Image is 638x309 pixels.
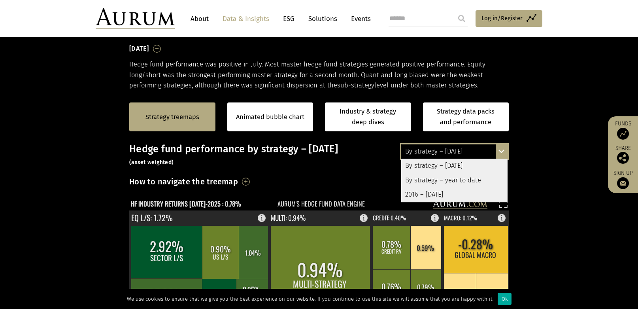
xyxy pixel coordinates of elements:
a: Solutions [304,11,341,26]
small: (asset weighted) [129,159,174,166]
input: Submit [454,11,470,27]
div: Share [612,146,634,164]
p: Hedge fund performance was positive in July. Most master hedge fund strategies generated positive... [129,59,509,91]
img: Aurum [96,8,175,29]
a: ESG [279,11,298,26]
a: Funds [612,120,634,140]
h3: Hedge fund performance by strategy – [DATE] [129,143,509,167]
div: By strategy – year to date [401,173,508,188]
a: About [187,11,213,26]
div: By strategy – [DATE] [401,159,508,173]
a: Events [347,11,371,26]
a: Sign up [612,170,634,189]
img: Sign up to our newsletter [617,177,629,189]
span: Log in/Register [481,13,523,23]
a: Animated bubble chart [236,112,304,122]
a: Strategy treemaps [145,112,199,122]
div: By strategy – [DATE] [401,144,508,159]
div: Ok [498,293,512,305]
a: Strategy data packs and performance [423,102,509,131]
a: Industry & strategy deep dives [325,102,411,131]
span: sub-strategy [337,82,374,89]
div: 2016 – [DATE] [401,188,508,202]
img: Access Funds [617,128,629,140]
h3: [DATE] [129,43,149,55]
img: Share this post [617,152,629,164]
h3: How to navigate the treemap [129,175,238,188]
a: Data & Insights [219,11,273,26]
a: Log in/Register [476,10,542,27]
